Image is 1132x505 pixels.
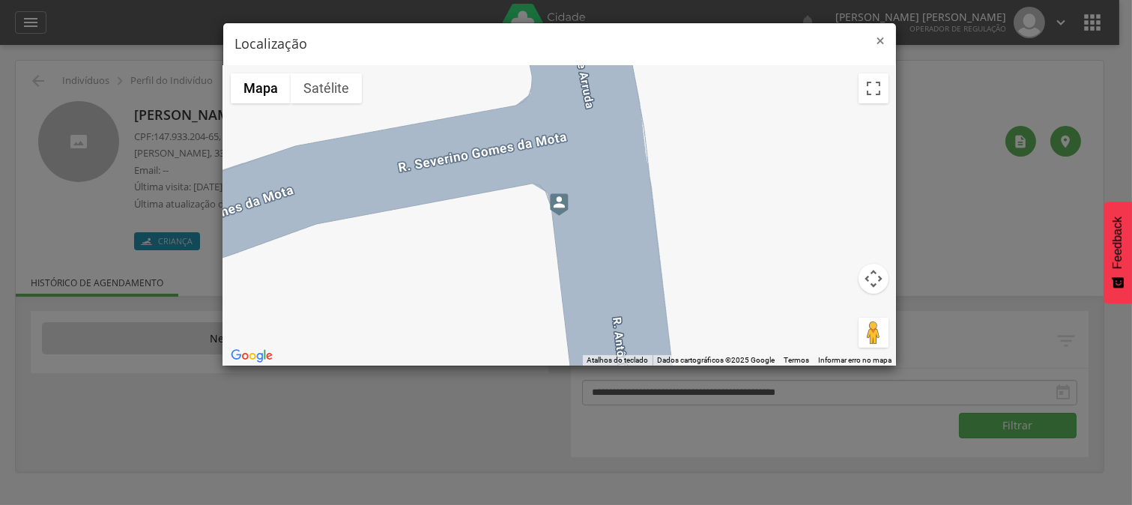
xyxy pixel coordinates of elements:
button: Arraste o Pegman até o mapa para abrir o Street View [859,318,889,348]
button: Close [876,33,885,49]
img: Google [227,346,276,366]
a: Informar erro no mapa [818,356,892,364]
h4: Localização [234,34,885,54]
a: Abrir esta área no Google Maps (abre uma nova janela) [227,346,276,366]
button: Mostrar imagens de satélite [291,73,362,103]
button: Atalhos do teclado [587,355,648,366]
span: Dados cartográficos ©2025 Google [657,356,775,364]
button: Mostrar mapa de ruas [231,73,291,103]
button: Controles da câmera no mapa [859,264,889,294]
a: Termos (abre em uma nova guia) [784,356,809,364]
span: Feedback [1111,217,1125,269]
button: Ativar a visualização em tela cheia [859,73,889,103]
span: × [876,30,885,51]
button: Feedback - Mostrar pesquisa [1104,202,1132,303]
